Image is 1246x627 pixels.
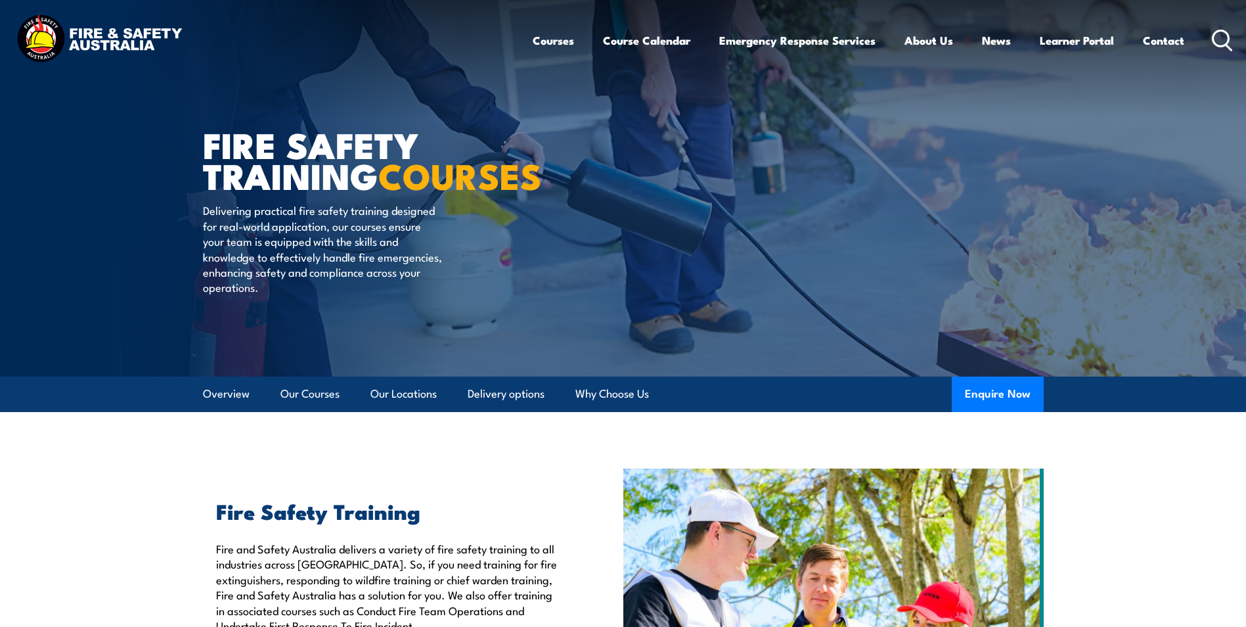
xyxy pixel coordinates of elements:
a: Learner Portal [1040,23,1114,58]
a: News [982,23,1011,58]
a: Why Choose Us [575,377,649,411]
a: Courses [533,23,574,58]
p: Delivering practical fire safety training designed for real-world application, our courses ensure... [203,202,443,294]
a: Overview [203,377,250,411]
a: Our Courses [280,377,340,411]
a: Delivery options [468,377,545,411]
strong: COURSES [378,147,542,202]
a: Course Calendar [603,23,690,58]
a: Our Locations [370,377,437,411]
h2: Fire Safety Training [216,501,563,520]
h1: FIRE SAFETY TRAINING [203,129,527,190]
button: Enquire Now [952,377,1044,412]
a: About Us [904,23,953,58]
a: Emergency Response Services [719,23,876,58]
a: Contact [1143,23,1184,58]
